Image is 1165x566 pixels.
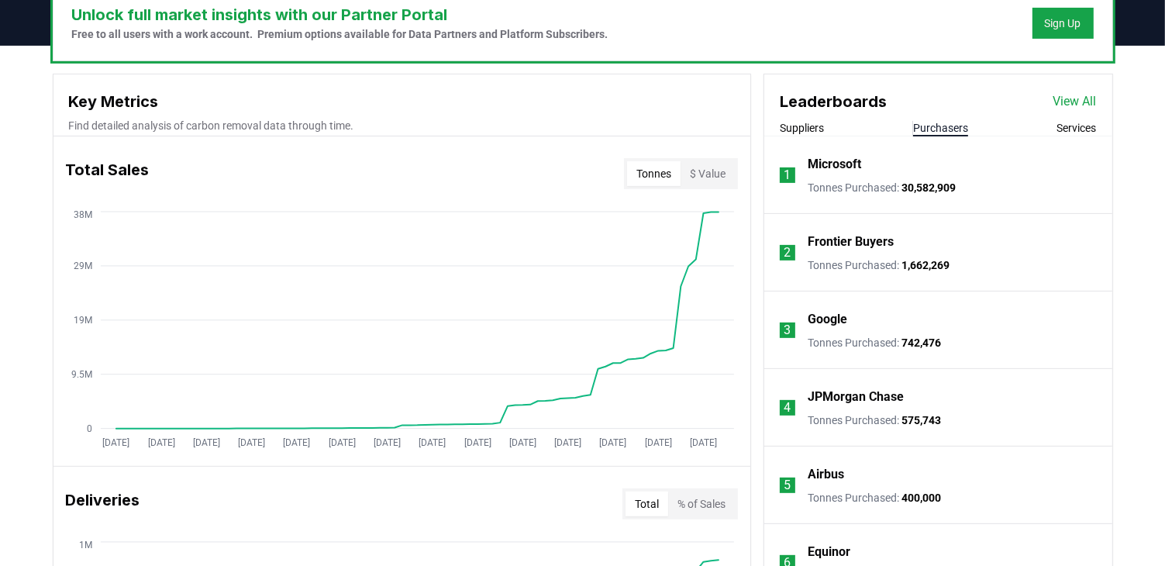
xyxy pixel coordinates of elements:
[69,90,735,113] h3: Key Metrics
[193,437,220,448] tspan: [DATE]
[784,399,791,417] p: 4
[464,437,491,448] tspan: [DATE]
[808,465,844,484] a: Airbus
[102,437,129,448] tspan: [DATE]
[808,233,894,251] a: Frontier Buyers
[808,180,956,195] p: Tonnes Purchased :
[913,120,968,136] button: Purchasers
[901,414,941,426] span: 575,743
[808,310,847,329] a: Google
[78,540,91,550] tspan: 1M
[780,120,824,136] button: Suppliers
[328,437,355,448] tspan: [DATE]
[71,369,91,380] tspan: 9.5M
[238,437,265,448] tspan: [DATE]
[784,243,791,262] p: 2
[901,259,950,271] span: 1,662,269
[1032,8,1094,39] button: Sign Up
[808,257,950,273] p: Tonnes Purchased :
[808,155,861,174] a: Microsoft
[626,492,668,516] button: Total
[1057,120,1097,136] button: Services
[645,437,672,448] tspan: [DATE]
[69,118,735,133] p: Find detailed analysis of carbon removal data through time.
[627,161,681,186] button: Tonnes
[1045,16,1081,31] a: Sign Up
[808,543,850,561] a: Equinor
[73,261,91,271] tspan: 29M
[808,335,941,350] p: Tonnes Purchased :
[554,437,581,448] tspan: [DATE]
[808,490,941,506] p: Tonnes Purchased :
[668,492,735,516] button: % of Sales
[1053,92,1097,111] a: View All
[374,437,401,448] tspan: [DATE]
[509,437,536,448] tspan: [DATE]
[780,90,887,113] h3: Leaderboards
[86,423,91,434] tspan: 0
[147,437,174,448] tspan: [DATE]
[784,476,791,495] p: 5
[784,166,791,185] p: 1
[808,388,904,406] a: JPMorgan Chase
[784,321,791,340] p: 3
[66,488,140,519] h3: Deliveries
[808,412,941,428] p: Tonnes Purchased :
[72,26,608,42] p: Free to all users with a work account. Premium options available for Data Partners and Platform S...
[72,3,608,26] h3: Unlock full market insights with our Partner Portal
[73,315,91,326] tspan: 19M
[599,437,626,448] tspan: [DATE]
[283,437,310,448] tspan: [DATE]
[66,158,150,189] h3: Total Sales
[681,161,735,186] button: $ Value
[73,209,91,220] tspan: 38M
[419,437,446,448] tspan: [DATE]
[901,336,941,349] span: 742,476
[901,492,941,504] span: 400,000
[901,181,956,194] span: 30,582,909
[690,437,717,448] tspan: [DATE]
